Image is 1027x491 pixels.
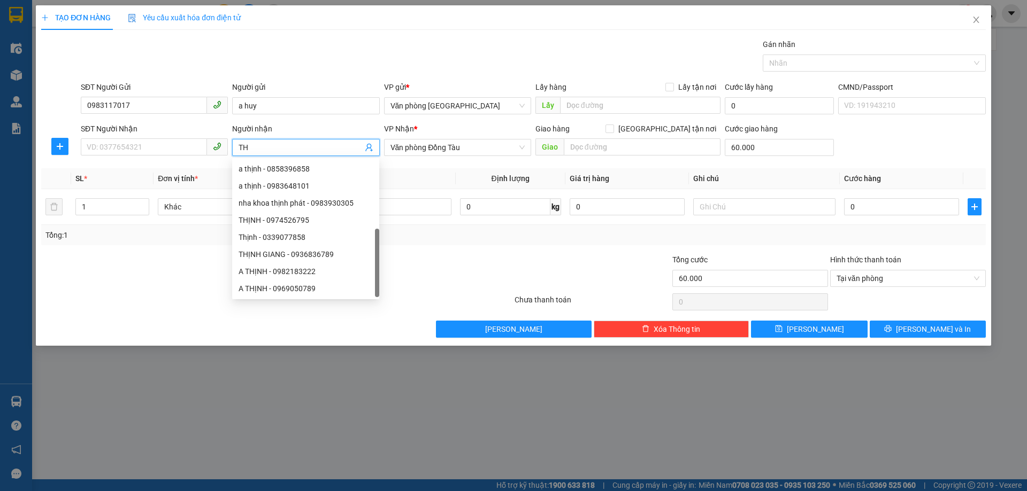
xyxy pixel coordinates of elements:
[968,198,982,215] button: plus
[232,177,379,194] div: a thịnh - 0983648101
[51,138,68,155] button: plus
[384,81,531,93] div: VP gửi
[787,323,844,335] span: [PERSON_NAME]
[844,174,881,183] span: Cước hàng
[239,197,373,209] div: nha khoa thịnh phát - 0983930305
[232,194,379,212] div: nha khoa thịnh phát - 0983930305
[436,321,592,338] button: [PERSON_NAME]
[128,14,136,22] img: icon
[968,202,981,211] span: plus
[213,142,221,151] span: phone
[213,100,221,109] span: phone
[390,98,525,114] span: Văn phòng Thanh Hóa
[830,255,901,264] label: Hình thức thanh toán
[725,97,834,114] input: Cước lấy hàng
[884,325,892,333] span: printer
[128,13,241,22] span: Yêu cầu xuất hóa đơn điện tử
[550,198,561,215] span: kg
[309,198,451,215] input: VD: Bàn, Ghế
[535,97,560,114] span: Lấy
[564,138,721,155] input: Dọc đường
[390,139,525,155] span: Văn phòng Đồng Tàu
[775,325,783,333] span: save
[41,14,49,21] span: plus
[232,160,379,177] div: a thịnh - 0858396858
[45,229,396,241] div: Tổng: 1
[239,180,373,192] div: a thịnh - 0983648101
[594,321,749,338] button: deleteXóa Thông tin
[725,124,778,133] label: Cước giao hàng
[232,246,379,263] div: THỊNH GIANG - 0936836789
[763,40,795,49] label: Gán nhãn
[535,138,564,155] span: Giao
[535,83,566,91] span: Lấy hàng
[614,123,721,135] span: [GEOGRAPHIC_DATA] tận nơi
[513,294,671,313] div: Chưa thanh toán
[239,266,373,277] div: A THỊNH - 0982183222
[751,321,867,338] button: save[PERSON_NAME]
[674,81,721,93] span: Lấy tận nơi
[239,283,373,294] div: A THỊNH - 0969050789
[232,229,379,246] div: Thịnh - 0339077858
[837,270,979,286] span: Tại văn phòng
[535,124,570,133] span: Giao hàng
[232,280,379,297] div: A THỊNH - 0969050789
[239,214,373,226] div: THỊNH - 0974526795
[164,199,294,215] span: Khác
[232,263,379,280] div: A THỊNH - 0982183222
[492,174,530,183] span: Định lượng
[972,15,980,24] span: close
[75,174,84,183] span: SL
[45,198,63,215] button: delete
[560,97,721,114] input: Dọc đường
[725,83,773,91] label: Cước lấy hàng
[41,13,111,22] span: TẠO ĐƠN HÀNG
[642,325,649,333] span: delete
[365,143,373,152] span: user-add
[654,323,700,335] span: Xóa Thông tin
[239,248,373,260] div: THỊNH GIANG - 0936836789
[896,323,971,335] span: [PERSON_NAME] và In
[158,174,198,183] span: Đơn vị tính
[384,124,414,133] span: VP Nhận
[870,321,986,338] button: printer[PERSON_NAME] và In
[232,81,379,93] div: Người gửi
[672,255,708,264] span: Tổng cước
[570,174,609,183] span: Giá trị hàng
[689,168,840,189] th: Ghi chú
[232,123,379,135] div: Người nhận
[961,5,991,35] button: Close
[239,163,373,175] div: a thịnh - 0858396858
[693,198,836,215] input: Ghi Chú
[81,123,228,135] div: SĐT Người Nhận
[81,81,228,93] div: SĐT Người Gửi
[239,231,373,243] div: Thịnh - 0339077858
[570,198,685,215] input: 0
[52,142,68,151] span: plus
[838,81,985,93] div: CMND/Passport
[485,323,542,335] span: [PERSON_NAME]
[232,212,379,229] div: THỊNH - 0974526795
[725,139,834,156] input: Cước giao hàng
